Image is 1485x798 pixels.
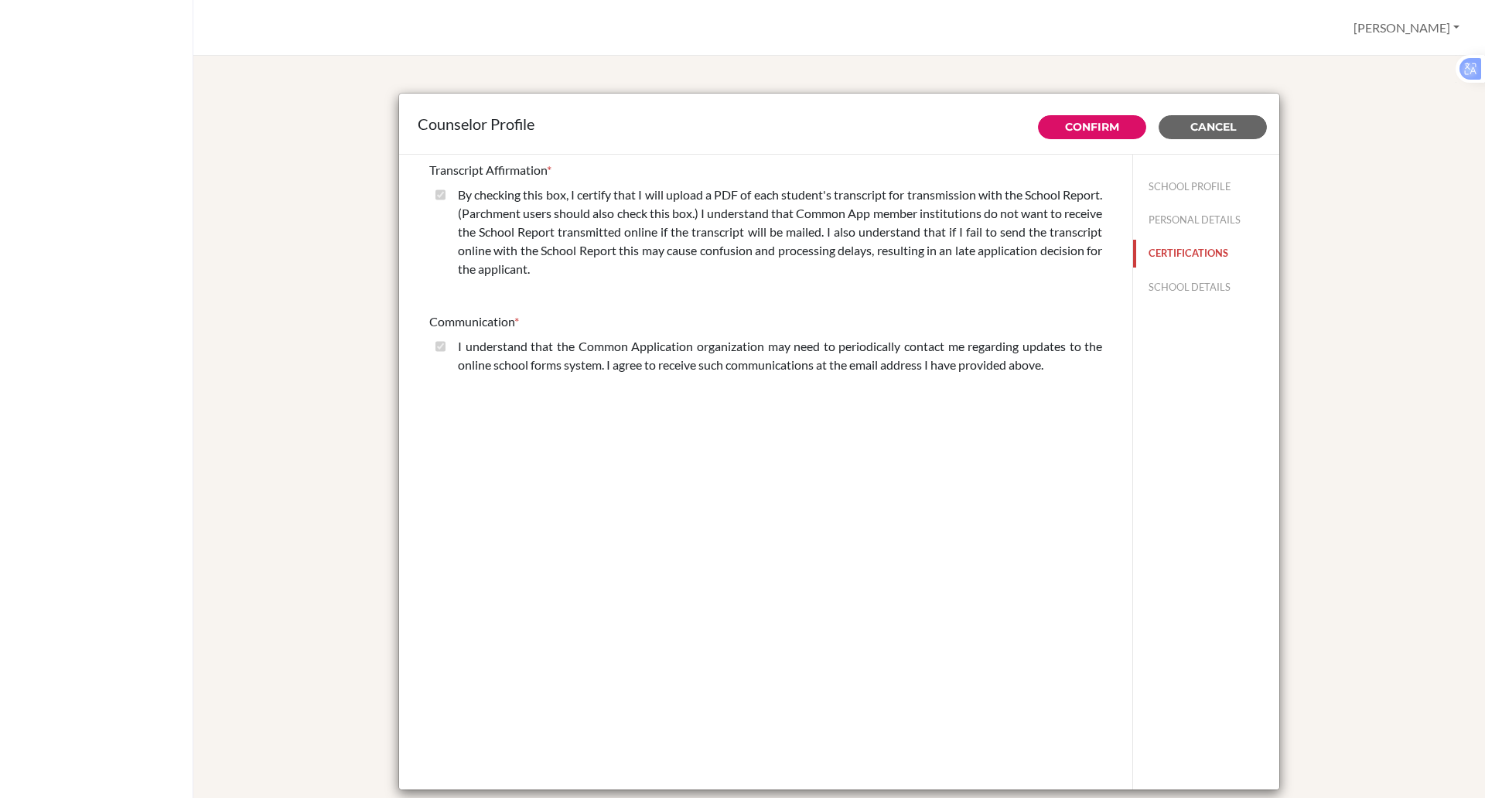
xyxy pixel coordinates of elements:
[1133,240,1279,267] button: CERTIFICATIONS
[429,314,514,329] span: Communication
[458,337,1102,374] label: I understand that the Common Application organization may need to periodically contact me regardi...
[1133,274,1279,301] button: SCHOOL DETAILS
[1347,13,1466,43] button: [PERSON_NAME]
[1133,173,1279,200] button: SCHOOL PROFILE
[1133,206,1279,234] button: PERSONAL DETAILS
[458,186,1102,278] label: By checking this box, I certify that I will upload a PDF of each student's transcript for transmi...
[418,112,1261,135] div: Counselor Profile
[429,162,547,177] span: Transcript Affirmation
